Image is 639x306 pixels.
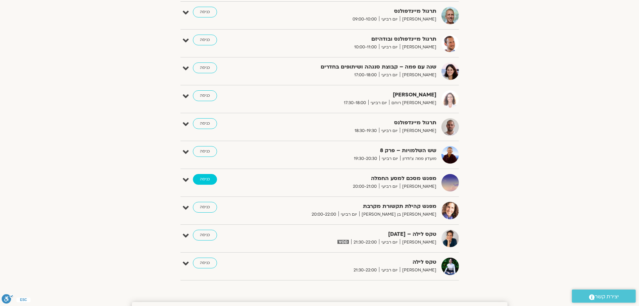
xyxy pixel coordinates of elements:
span: [PERSON_NAME] [400,127,436,134]
strong: תרגול מיינדפולנס [272,7,436,16]
strong: מפגש קהילת תקשורת מקרבת [272,202,436,211]
span: יום רביעי [338,211,359,218]
span: [PERSON_NAME] בן [PERSON_NAME] [359,211,436,218]
a: כניסה [193,258,217,268]
strong: שש השלמויות – פרק 8 [272,146,436,155]
span: מועדון פמה צ'ודרון [400,155,436,162]
span: [PERSON_NAME] [400,267,436,274]
span: 17:00-18:00 [352,72,379,79]
span: יום רביעי [379,16,400,23]
span: 20:00-22:00 [309,211,338,218]
span: 09:00-10:00 [350,16,379,23]
a: יצירת קשר [572,290,636,303]
a: כניסה [193,7,217,17]
span: יום רביעי [379,44,400,51]
span: [PERSON_NAME] [400,72,436,79]
a: כניסה [193,174,217,185]
strong: תרגול מיינדפולנס ובודהיזם [272,35,436,44]
a: כניסה [193,35,217,45]
a: כניסה [193,202,217,213]
strong: [PERSON_NAME] [272,90,436,99]
span: יום רביעי [379,127,400,134]
span: יצירת קשר [595,292,619,301]
span: יום רביעי [379,183,400,190]
span: 18:30-19:30 [352,127,379,134]
span: [PERSON_NAME] [400,239,436,246]
span: [PERSON_NAME] [400,183,436,190]
span: 21:30-22:00 [351,239,379,246]
strong: טקס לילה – [DATE] [272,230,436,239]
span: 19:30-20:30 [352,155,379,162]
span: 10:00-11:00 [352,44,379,51]
a: כניסה [193,90,217,101]
a: כניסה [193,118,217,129]
strong: טקס לילה [272,258,436,267]
strong: שנה עם פמה – קבוצת סנגהה ושיתופים בחדרים [272,62,436,72]
a: כניסה [193,230,217,241]
span: [PERSON_NAME] רוחם [389,99,436,106]
a: כניסה [193,146,217,157]
span: 17:30-18:00 [341,99,368,106]
span: יום רביעי [379,155,400,162]
img: vodicon [337,240,349,244]
span: יום רביעי [368,99,389,106]
span: 20:00-21:00 [351,183,379,190]
strong: מפגש מסכם למסע החמלה [272,174,436,183]
span: יום רביעי [379,239,400,246]
span: [PERSON_NAME] [400,44,436,51]
span: [PERSON_NAME] [400,16,436,23]
span: יום רביעי [379,267,400,274]
a: כניסה [193,62,217,73]
span: 21:30-22:00 [351,267,379,274]
strong: תרגול מיינדפולנס [272,118,436,127]
span: יום רביעי [379,72,400,79]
